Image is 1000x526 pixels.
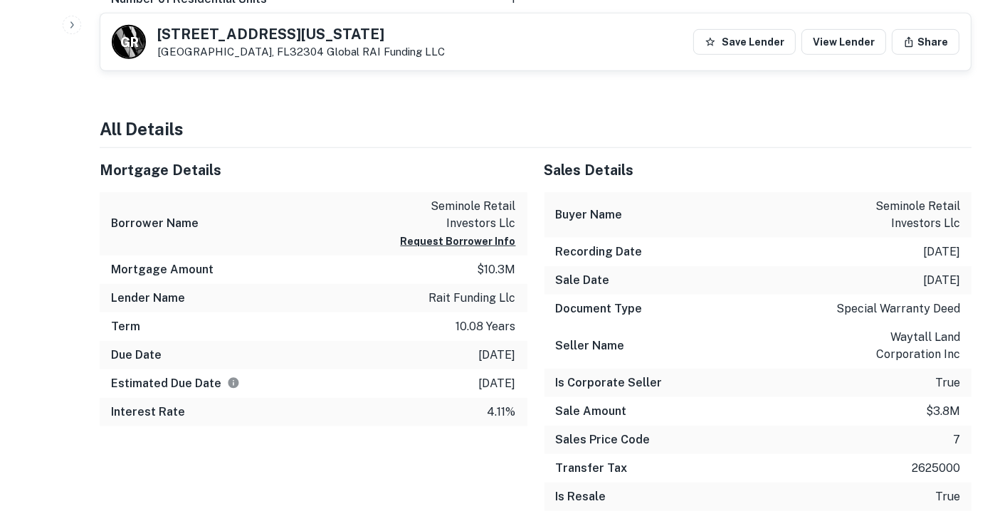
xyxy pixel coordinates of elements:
p: 4.11% [488,404,516,421]
a: Global RAI Funding LLC [327,46,445,58]
p: G R [120,33,137,52]
p: 10.08 years [456,318,516,335]
p: seminole retail investors llc [832,198,960,232]
p: true [935,488,960,505]
iframe: Chat Widget [929,412,1000,480]
h6: Sales Price Code [556,431,651,448]
h6: Due Date [111,347,162,364]
h6: Seller Name [556,337,625,354]
h6: Buyer Name [556,206,623,223]
p: $10.3m [478,261,516,278]
p: [GEOGRAPHIC_DATA], FL32304 [157,46,445,58]
p: seminole retail investors llc [388,198,516,232]
h6: Is Corporate Seller [556,374,663,391]
h6: Estimated Due Date [111,375,240,392]
h5: [STREET_ADDRESS][US_STATE] [157,27,445,41]
p: [DATE] [923,243,960,261]
p: [DATE] [923,272,960,289]
h6: Mortgage Amount [111,261,214,278]
h6: Lender Name [111,290,185,307]
h6: Document Type [556,300,643,317]
p: special warranty deed [836,300,960,317]
button: Share [892,29,959,55]
button: Save Lender [693,29,796,55]
h6: Transfer Tax [556,460,628,477]
h6: Sale Date [556,272,610,289]
h6: Term [111,318,140,335]
h6: Sale Amount [556,403,627,420]
h6: Borrower Name [111,215,199,232]
h5: Sales Details [544,159,972,181]
p: true [935,374,960,391]
p: [DATE] [479,375,516,392]
h5: Mortgage Details [100,159,527,181]
svg: Estimate is based on a standard schedule for this type of loan. [227,377,240,389]
p: $3.8m [926,403,960,420]
h6: Recording Date [556,243,643,261]
p: waytall land corporation inc [832,329,960,363]
button: Request Borrower Info [401,233,516,250]
h6: Is Resale [556,488,606,505]
a: G R [112,25,146,59]
h4: All Details [100,116,972,142]
p: [DATE] [479,347,516,364]
p: 2625000 [912,460,960,477]
h6: Interest Rate [111,404,185,421]
a: View Lender [801,29,886,55]
p: rait funding llc [429,290,516,307]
